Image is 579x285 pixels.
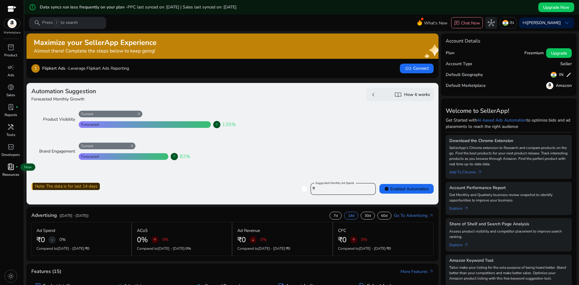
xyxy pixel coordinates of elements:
p: Get Started with to optimize bids and ad placements to reach the right audience [446,117,572,130]
p: Compared to : [137,246,227,251]
button: Upgrade [546,48,572,58]
p: Press to search [42,20,78,26]
span: ₹0 [85,246,89,251]
span: ₹0 [286,246,290,251]
div: Forecasted [79,122,99,127]
mat-icon: error_outline [29,4,36,11]
span: [DATE] - [DATE] [359,246,386,251]
p: 0% [260,236,267,243]
span: link [405,65,412,72]
p: SellerApp's Chrome extension to Research and compare products on the go. Find the best products f... [449,145,568,167]
button: hub [485,17,497,29]
h2: Maximize your SellerApp Experience [34,38,157,47]
p: Ad Revenue [237,227,260,234]
p: Product [4,52,17,58]
h4: Account Details [446,38,480,44]
span: 135% [222,121,236,128]
p: Sales [6,92,15,98]
span: arrow_upward [172,154,177,159]
a: Add To Chrome [449,167,487,175]
span: edit [566,72,572,78]
h5: Freemium [524,51,544,56]
a: Explorearrow_outward [449,203,473,211]
div: Current [79,112,93,116]
p: Chat Now [461,20,480,26]
img: in.svg [502,20,508,26]
p: Compared to : [237,246,327,251]
span: arrow_outward [477,170,482,175]
p: Reports [5,112,17,118]
div: Forecasted [79,154,99,159]
h5: Seller [560,62,572,67]
span: arrow_outward [429,213,434,218]
span: inventory_2 [7,44,14,51]
p: Ad Spend [36,227,55,234]
p: Compared to : [338,246,429,251]
span: Connect [405,65,429,72]
span: 0% [185,246,191,251]
span: arrow_upward [153,237,157,242]
div: Current [79,144,93,148]
a: Go To Advertisingarrow_outward [394,212,434,219]
button: Upgrade Now [538,2,574,12]
p: 1 [31,64,40,73]
span: Upgrade [551,50,567,56]
span: [DATE] - [DATE] [158,246,185,251]
p: Marketplace [4,30,21,35]
p: 0% [59,236,66,243]
a: AI-based Ads Automation [477,117,527,123]
p: 30d [365,213,371,218]
h3: Welcome to SellerApp! [446,107,572,115]
h5: Share of Shelf and Search Page Analysis [449,222,568,227]
p: CPC [338,227,346,234]
span: book_4 [7,163,14,170]
span: arrow_outward [464,242,469,247]
p: 14d [348,213,354,218]
h5: Data syncs run less frequently on your plan - [40,5,236,10]
span: New [21,163,35,171]
button: linkConnect [400,64,434,73]
span: handyman [7,123,14,131]
div: Note: The data is for last 14 days [31,183,100,190]
h5: Account Performance Report [449,185,568,191]
p: ACoS [137,227,148,234]
div: Product Visibility [36,116,75,122]
span: arrow_outward [464,206,469,211]
h2: ₹0 [338,236,346,244]
span: PPC last synced on: [DATE] | Sales last synced on: [DATE] [128,4,236,10]
h4: Forecasted Monthly Growth [31,96,230,102]
span: chat [454,20,460,26]
p: 0% [162,236,169,243]
p: Tailor make your listing for the sole purpose of being heard better. Stand better than your compe... [449,265,568,281]
p: Get Monthly and Quarterly business review snapshot to identify opportunities to improve your busi... [449,192,568,203]
p: Ads [8,72,14,78]
span: arrow_upward [351,237,356,242]
span: verified [384,186,389,191]
h4: Features (15) [31,269,61,274]
span: arrow_upward [214,122,219,127]
span: [DATE] - [DATE] [258,246,285,251]
img: in.svg [551,72,557,78]
h4: Almost there! Complete the steps below to keep going! [34,48,157,54]
h5: Default Geography [446,72,483,78]
span: keyboard_arrow_down [563,19,571,27]
span: ₹0 [387,246,391,251]
span: donut_small [7,84,14,91]
button: chatChat Now [451,17,483,29]
p: IN [510,17,514,28]
p: Compared to : [36,246,126,251]
span: import_contacts [394,91,402,98]
h5: Amazon Keyword Tool [449,258,568,263]
p: ([DATE] - [DATE]) [59,213,89,218]
p: Resources [2,172,19,177]
span: hub [488,19,495,27]
b: [PERSON_NAME] [527,20,561,26]
span: arrow_downward [251,237,255,242]
h5: Plan [446,51,454,56]
h5: How it works [404,92,430,97]
span: code_blocks [7,143,14,150]
p: Tools [6,132,15,138]
img: amazon.svg [546,82,553,89]
span: 82% [180,153,190,160]
span: search [34,19,41,27]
